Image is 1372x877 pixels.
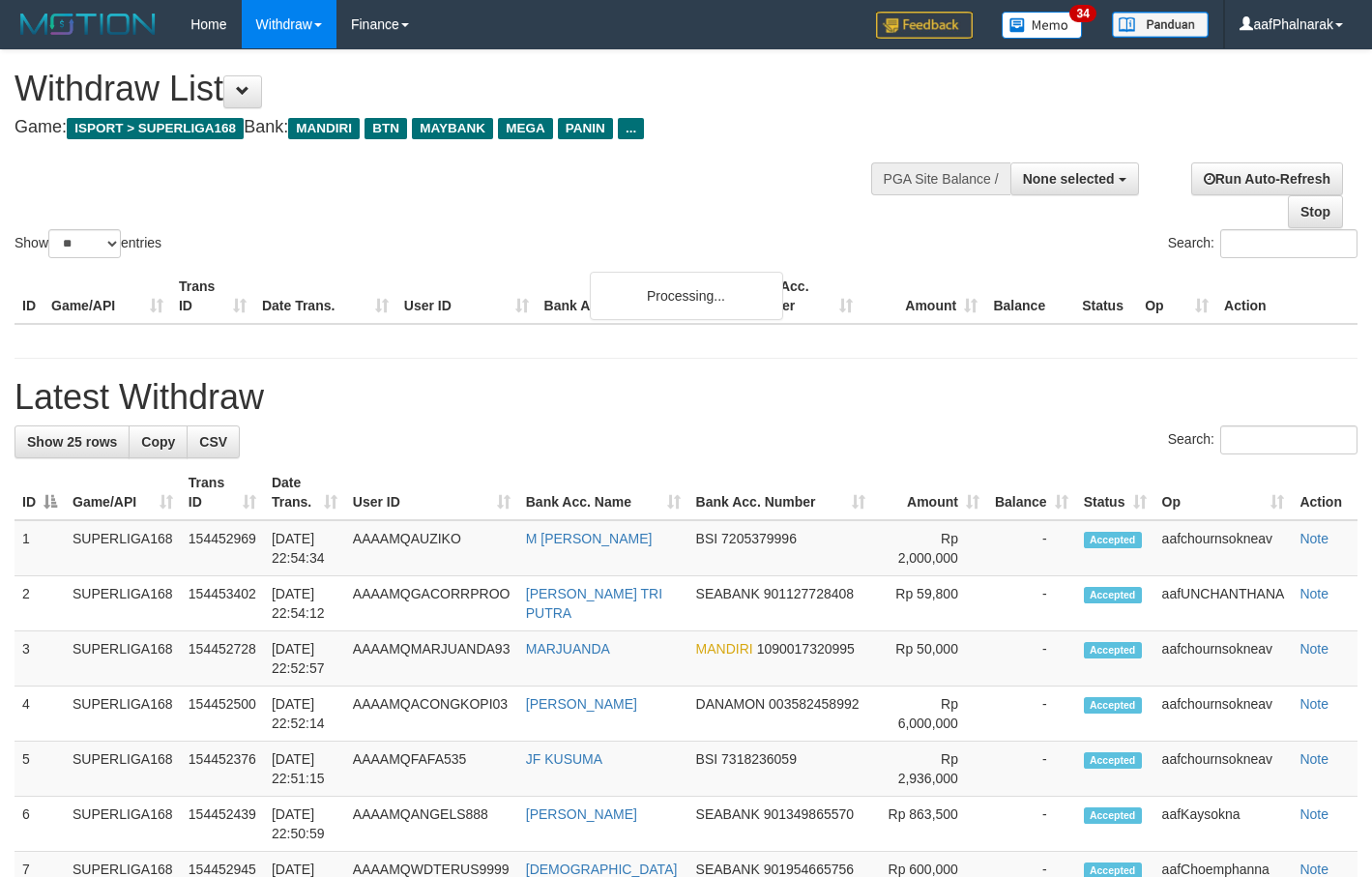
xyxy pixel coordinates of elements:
[871,162,1010,195] div: PGA Site Balance /
[1191,162,1343,195] a: Run Auto-Refresh
[67,118,244,139] span: ISPORT > SUPERLIGA168
[721,531,797,546] span: Copy 7205379996 to clipboard
[873,520,987,576] td: Rp 2,000,000
[345,742,518,797] td: AAAAMQFAFA535
[187,425,240,458] a: CSV
[764,862,854,877] span: Copy 901954665756 to clipboard
[141,434,175,450] span: Copy
[181,742,264,797] td: 154452376
[1010,162,1139,195] button: None selected
[1299,531,1328,546] a: Note
[15,520,65,576] td: 1
[1002,12,1083,39] img: Button%20Memo.svg
[65,797,181,852] td: SUPERLIGA168
[1084,697,1142,714] span: Accepted
[15,118,895,137] h4: Game: Bank:
[264,797,345,852] td: [DATE] 22:50:59
[526,751,602,767] a: JF KUSUMA
[1137,269,1216,324] th: Op
[1076,465,1154,520] th: Status: activate to sort column ascending
[526,696,637,712] a: [PERSON_NAME]
[1112,12,1209,38] img: panduan.png
[764,586,854,601] span: Copy 901127728408 to clipboard
[181,576,264,631] td: 154453402
[1084,532,1142,548] span: Accepted
[757,641,855,657] span: Copy 1090017320995 to clipboard
[1299,806,1328,822] a: Note
[769,696,859,712] span: Copy 003582458992 to clipboard
[264,687,345,742] td: [DATE] 22:52:14
[1074,269,1137,324] th: Status
[412,118,493,139] span: MAYBANK
[27,434,117,450] span: Show 25 rows
[65,687,181,742] td: SUPERLIGA168
[65,742,181,797] td: SUPERLIGA168
[1023,171,1115,187] span: None selected
[736,269,861,324] th: Bank Acc. Number
[181,520,264,576] td: 154452969
[873,742,987,797] td: Rp 2,936,000
[526,641,610,657] a: MARJUANDA
[764,806,854,822] span: Copy 901349865570 to clipboard
[688,465,874,520] th: Bank Acc. Number: activate to sort column ascending
[15,229,161,258] label: Show entries
[288,118,360,139] span: MANDIRI
[590,272,783,320] div: Processing...
[696,806,760,822] span: SEABANK
[15,742,65,797] td: 5
[987,742,1076,797] td: -
[1220,425,1357,454] input: Search:
[696,696,766,712] span: DANAMON
[721,751,797,767] span: Copy 7318236059 to clipboard
[526,586,662,621] a: [PERSON_NAME] TRI PUTRA
[1299,641,1328,657] a: Note
[873,465,987,520] th: Amount: activate to sort column ascending
[526,806,637,822] a: [PERSON_NAME]
[15,631,65,687] td: 3
[345,687,518,742] td: AAAAMQACONGKOPI03
[345,797,518,852] td: AAAAMQANGELS888
[1168,425,1357,454] label: Search:
[558,118,613,139] span: PANIN
[365,118,407,139] span: BTN
[181,465,264,520] th: Trans ID: activate to sort column ascending
[345,520,518,576] td: AAAAMQAUZIKO
[181,797,264,852] td: 154452439
[985,269,1074,324] th: Balance
[987,520,1076,576] td: -
[861,269,985,324] th: Amount
[65,520,181,576] td: SUPERLIGA168
[987,631,1076,687] td: -
[181,631,264,687] td: 154452728
[1154,631,1293,687] td: aafchournsokneav
[518,465,688,520] th: Bank Acc. Name: activate to sort column ascending
[1154,687,1293,742] td: aafchournsokneav
[876,12,973,39] img: Feedback.jpg
[15,10,161,39] img: MOTION_logo.png
[345,576,518,631] td: AAAAMQGACORRPROO
[1299,696,1328,712] a: Note
[498,118,553,139] span: MEGA
[1084,807,1142,824] span: Accepted
[65,465,181,520] th: Game/API: activate to sort column ascending
[696,862,760,877] span: SEABANK
[537,269,737,324] th: Bank Acc. Name
[1216,269,1357,324] th: Action
[873,687,987,742] td: Rp 6,000,000
[15,797,65,852] td: 6
[1292,465,1357,520] th: Action
[873,797,987,852] td: Rp 863,500
[65,631,181,687] td: SUPERLIGA168
[987,687,1076,742] td: -
[1299,751,1328,767] a: Note
[1084,752,1142,769] span: Accepted
[264,520,345,576] td: [DATE] 22:54:34
[345,465,518,520] th: User ID: activate to sort column ascending
[618,118,644,139] span: ...
[171,269,254,324] th: Trans ID
[15,70,895,108] h1: Withdraw List
[1288,195,1343,228] a: Stop
[264,631,345,687] td: [DATE] 22:52:57
[15,465,65,520] th: ID: activate to sort column descending
[1084,642,1142,658] span: Accepted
